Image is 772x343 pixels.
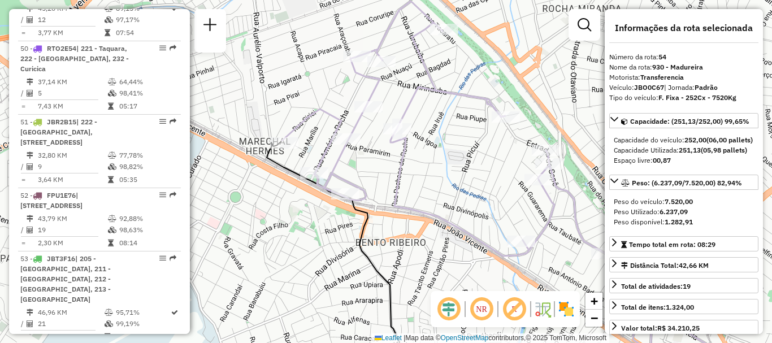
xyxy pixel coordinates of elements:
[640,73,684,81] strong: Transferencia
[653,156,671,164] strong: 00,87
[119,76,176,88] td: 64,44%
[621,323,700,333] div: Valor total:
[660,207,688,216] strong: 6.237,09
[105,309,113,316] i: % de utilização do peso
[108,163,116,170] i: % de utilização da cubagem
[609,93,758,103] div: Tipo do veículo:
[37,318,104,329] td: 21
[37,76,107,88] td: 37,14 KM
[441,334,489,342] a: OpenStreetMap
[372,333,609,343] div: Map data © contributors,© 2025 TomTom, Microsoft
[37,307,104,318] td: 46,96 KM
[171,309,178,316] i: Rota otimizada
[375,334,402,342] a: Leaflet
[614,155,754,166] div: Espaço livre:
[609,131,758,170] div: Capacidade: (251,13/252,00) 99,65%
[683,282,691,290] strong: 19
[609,236,758,251] a: Tempo total em rota: 08:29
[37,174,107,185] td: 3,64 KM
[115,318,170,329] td: 99,19%
[629,240,715,249] span: Tempo total em rota: 08:29
[658,53,666,61] strong: 54
[20,14,26,25] td: /
[37,331,104,342] td: 2,24 KM
[37,224,107,236] td: 19
[37,237,107,249] td: 2,30 KM
[108,176,114,183] i: Tempo total em rota
[609,257,758,272] a: Distância Total:42,66 KM
[108,79,116,85] i: % de utilização do peso
[170,45,176,51] em: Rota exportada
[27,16,33,23] i: Total de Atividades
[27,227,33,233] i: Total de Atividades
[609,23,758,33] h4: Informações da rota selecionada
[20,191,83,210] span: | [STREET_ADDRESS]
[119,150,176,161] td: 77,78%
[159,45,166,51] em: Opções
[435,296,462,323] span: Ocultar deslocamento
[20,88,26,99] td: /
[634,83,664,92] strong: JBO0C67
[591,294,598,308] span: +
[621,302,694,312] div: Total de itens:
[501,296,528,323] span: Exibir rótulo
[20,254,111,303] span: | 205 - [GEOGRAPHIC_DATA], 211 - [GEOGRAPHIC_DATA], 212 - [GEOGRAPHIC_DATA], 213 - [GEOGRAPHIC_DATA]
[37,213,107,224] td: 43,79 KM
[119,224,176,236] td: 98,63%
[37,88,107,99] td: 5
[119,101,176,112] td: 05:17
[665,218,693,226] strong: 1.282,91
[170,255,176,262] em: Rota exportada
[614,197,693,206] span: Peso do veículo:
[105,320,113,327] i: % de utilização da cubagem
[119,237,176,249] td: 08:14
[609,278,758,293] a: Total de atividades:19
[609,72,758,83] div: Motorista:
[614,135,754,145] div: Capacidade do veículo:
[609,62,758,72] div: Nome da rota:
[20,118,97,146] span: 51 -
[404,334,405,342] span: |
[609,299,758,314] a: Total de itens:1.324,00
[105,29,110,36] i: Tempo total em rota
[159,255,166,262] em: Opções
[679,146,701,154] strong: 251,13
[47,191,76,199] span: FPU1E76
[20,27,26,38] td: =
[27,320,33,327] i: Total de Atividades
[614,217,754,227] div: Peso disponível:
[27,90,33,97] i: Total de Atividades
[47,254,75,263] span: JBT3F16
[630,117,749,125] span: Capacidade: (251,13/252,00) 99,65%
[665,197,693,206] strong: 7.520,00
[20,191,83,210] span: 52 -
[609,52,758,62] div: Número da rota:
[27,309,33,316] i: Distância Total
[119,88,176,99] td: 98,41%
[37,14,104,25] td: 12
[20,161,26,172] td: /
[37,27,104,38] td: 3,77 KM
[115,14,170,25] td: 97,17%
[20,254,111,303] span: 53 -
[666,303,694,311] strong: 1.324,00
[609,192,758,232] div: Peso: (6.237,09/7.520,00) 82,94%
[170,118,176,125] em: Rota exportada
[108,152,116,159] i: % de utilização do peso
[614,207,754,217] div: Peso Utilizado:
[658,93,736,102] strong: F. Fixa - 252Cx - 7520Kg
[20,237,26,249] td: =
[657,324,700,332] strong: R$ 34.210,25
[609,83,758,93] div: Veículo:
[37,150,107,161] td: 32,80 KM
[679,261,709,270] span: 42,66 KM
[199,14,222,39] a: Nova sessão e pesquisa
[115,307,170,318] td: 95,71%
[170,192,176,198] em: Rota exportada
[159,118,166,125] em: Opções
[468,296,495,323] span: Ocultar NR
[684,136,706,144] strong: 252,00
[119,174,176,185] td: 05:35
[609,113,758,128] a: Capacidade: (251,13/252,00) 99,65%
[105,16,113,23] i: % de utilização da cubagem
